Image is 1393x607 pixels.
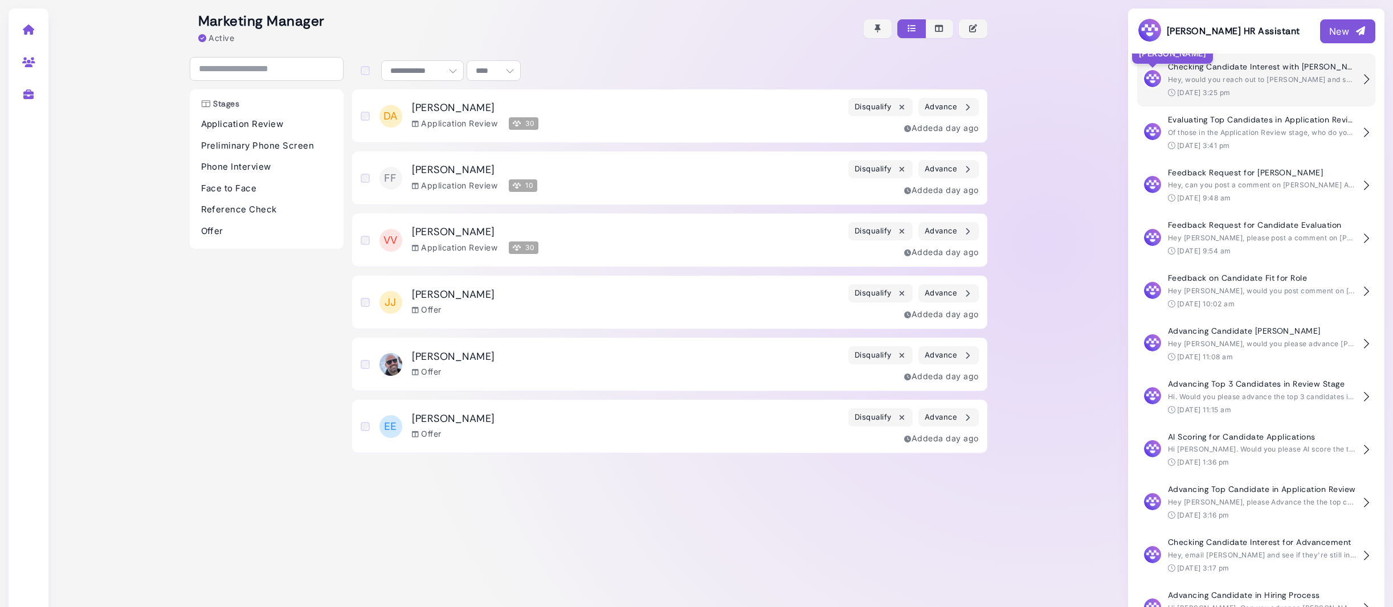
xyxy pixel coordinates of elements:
[198,13,325,30] h2: Marketing Manager
[201,203,332,216] p: Reference Check
[855,350,906,362] div: Disqualify
[1177,458,1229,466] time: [DATE] 1:36 pm
[848,98,913,116] button: Disqualify
[904,308,978,320] div: Added
[1137,318,1375,371] button: Advancing Candidate [PERSON_NAME] Hey [PERSON_NAME], would you please advance [PERSON_NAME]? [DAT...
[918,222,979,240] button: Advance
[938,185,978,195] time: Aug 26, 2025
[1137,159,1375,212] button: Feedback Request for [PERSON_NAME] Hey, can you post a comment on [PERSON_NAME] Applicant sharing...
[1329,24,1366,38] div: New
[1137,529,1375,582] button: Checking Candidate Interest for Advancement Hey, email [PERSON_NAME] and see if they're still int...
[201,118,332,131] p: Application Review
[201,225,332,238] p: Offer
[848,346,913,364] button: Disqualify
[904,122,978,134] div: Added
[379,291,402,314] span: JJ
[1177,405,1231,414] time: [DATE] 11:15 am
[1168,590,1356,600] h4: Advancing Candidate in Hiring Process
[1137,265,1375,318] button: Feedback on Candidate Fit for Role Hey [PERSON_NAME], would you post comment on [PERSON_NAME] sha...
[904,370,978,382] div: Added
[1168,379,1356,389] h4: Advancing Top 3 Candidates in Review Stage
[412,428,442,440] div: Offer
[1137,424,1375,477] button: AI Scoring for Candidate Applications Hi [PERSON_NAME]. Would you please AI score the two candida...
[1177,352,1233,361] time: [DATE] 11:08 am
[201,182,332,195] p: Face to Face
[925,225,973,237] div: Advance
[1168,273,1356,283] h4: Feedback on Candidate Fit for Role
[938,123,978,133] time: Aug 26, 2025
[1137,212,1375,265] button: Feedback Request for Candidate Evaluation Hey [PERSON_NAME], please post a comment on [PERSON_NAM...
[1177,300,1235,308] time: [DATE] 10:02 am
[925,288,973,300] div: Advance
[938,371,978,381] time: Aug 26, 2025
[412,179,498,191] div: Application Review
[379,415,402,438] span: EE
[1137,371,1375,424] button: Advancing Top 3 Candidates in Review Stage Hi. Would you please advance the top 3 candidates in t...
[1168,326,1356,336] h4: Advancing Candidate [PERSON_NAME]
[1177,194,1231,202] time: [DATE] 9:48 am
[855,163,906,175] div: Disqualify
[904,246,978,258] div: Added
[379,167,402,190] span: FF
[848,408,913,426] button: Disqualify
[1168,220,1356,230] h4: Feedback Request for Candidate Evaluation
[1137,476,1375,529] button: Advancing Top Candidate in Application Review Hey [PERSON_NAME], please Advance the the top candi...
[509,179,537,192] span: 10
[848,160,913,178] button: Disqualify
[412,366,442,378] div: Offer
[918,346,979,364] button: Advance
[1320,19,1375,43] button: New
[1137,18,1300,44] h3: [PERSON_NAME] HR Assistant
[201,161,332,174] p: Phone Interview
[1177,88,1231,97] time: [DATE] 3:25 pm
[412,289,495,301] h3: [PERSON_NAME]
[855,412,906,424] div: Disqualify
[938,309,978,319] time: Aug 26, 2025
[938,433,978,443] time: Aug 26, 2025
[509,241,538,254] span: 30
[1168,432,1356,442] h4: AI Scoring for Candidate Applications
[904,184,978,196] div: Added
[379,105,402,128] span: DA
[1177,247,1231,255] time: [DATE] 9:54 am
[513,120,521,128] img: Megan Score
[379,229,402,252] span: VV
[195,99,246,109] h3: Stages
[1177,141,1230,150] time: [DATE] 3:41 pm
[1168,485,1356,494] h4: Advancing Top Candidate in Application Review
[848,222,913,240] button: Disqualify
[918,408,979,426] button: Advance
[201,140,332,153] p: Preliminary Phone Screen
[1168,168,1356,178] h4: Feedback Request for [PERSON_NAME]
[925,412,973,424] div: Advance
[1168,115,1356,125] h4: Evaluating Top Candidates in Application Review
[1177,564,1229,572] time: [DATE] 3:17 pm
[198,32,235,44] div: Active
[1168,538,1356,547] h4: Checking Candidate Interest for Advancement
[904,432,978,444] div: Added
[855,101,906,113] div: Disqualify
[412,117,498,129] div: Application Review
[1137,106,1375,159] button: Evaluating Top Candidates in Application Review Of those in the Application Review stage, who do ...
[412,351,495,363] h3: [PERSON_NAME]
[412,226,539,239] h3: [PERSON_NAME]
[855,288,906,300] div: Disqualify
[925,350,973,362] div: Advance
[938,247,978,257] time: Aug 26, 2025
[513,182,521,190] img: Megan Score
[412,303,442,315] div: Offer
[509,117,538,130] span: 30
[412,102,539,114] h3: [PERSON_NAME]
[513,244,521,252] img: Megan Score
[925,101,973,113] div: Advance
[412,164,538,177] h3: [PERSON_NAME]
[848,284,913,302] button: Disqualify
[925,163,973,175] div: Advance
[1168,62,1356,72] h4: Checking Candidate Interest with [PERSON_NAME]
[1137,54,1375,106] button: [PERSON_NAME] Checking Candidate Interest with [PERSON_NAME] Hey, would you reach out to [PERSON_...
[918,160,979,178] button: Advance
[412,241,498,253] div: Application Review
[412,413,495,425] h3: [PERSON_NAME]
[918,284,979,302] button: Advance
[1177,511,1229,519] time: [DATE] 3:16 pm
